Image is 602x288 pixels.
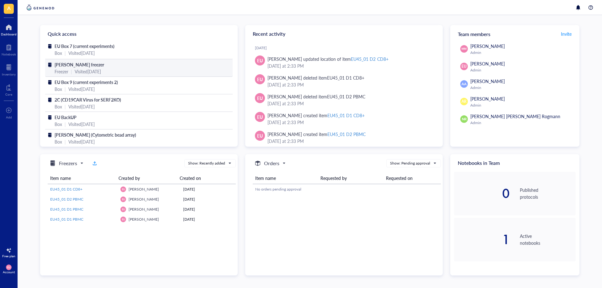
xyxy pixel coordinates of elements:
[50,207,83,212] span: EU45_01 D1 PBMC
[257,95,263,102] span: EU
[55,103,62,110] div: Box
[65,86,66,92] div: |
[65,138,66,145] div: |
[59,160,77,167] h5: Freezers
[327,131,366,137] div: EU45_01 D2 PBMC
[520,233,576,246] div: Active notebooks
[55,86,62,92] div: Box
[122,198,125,201] span: EU
[183,186,233,192] div: [DATE]
[318,172,383,184] th: Requested by
[255,186,438,192] div: No orders pending approval
[50,207,115,212] a: EU45_01 D1 PBMC
[267,74,364,81] div: [PERSON_NAME] deleted item
[1,22,17,36] a: Dashboard
[450,25,579,43] div: Team members
[454,233,510,246] div: 1
[68,121,95,128] div: Visited [DATE]
[250,109,438,128] a: EU[PERSON_NAME] created itemEU45_01 D1 CD8+[DATE] at 2:33 PM
[462,117,467,122] span: NR
[68,50,95,56] div: Visited [DATE]
[2,254,15,258] div: Free plan
[177,172,231,184] th: Created on
[50,186,82,192] span: EU45_01 D1 CD8+
[71,68,72,75] div: |
[129,217,159,222] span: [PERSON_NAME]
[462,64,467,69] span: EU
[390,160,430,166] div: Show: Pending approval
[470,113,560,119] span: [PERSON_NAME] [PERSON_NAME] Rogmann
[253,172,318,184] th: Item name
[3,270,15,274] div: Account
[129,186,159,192] span: [PERSON_NAME]
[267,131,366,138] div: [PERSON_NAME] created item
[55,68,68,75] div: Freezer
[5,92,12,96] div: Core
[267,119,433,126] div: [DATE] at 2:33 PM
[40,25,238,43] div: Quick access
[250,53,438,72] a: EU[PERSON_NAME] updated location of itemEU45_01 D2 CD8+[DATE] at 2:33 PM
[470,85,573,90] div: Admin
[68,138,95,145] div: Visited [DATE]
[50,196,83,202] span: EU45_01 D2 PBMC
[351,56,388,62] div: EU45_01 D2 CD8+
[267,93,365,100] div: [PERSON_NAME] deleted item
[55,50,62,56] div: Box
[65,121,66,128] div: |
[470,68,573,73] div: Admin
[264,160,279,167] h5: Orders
[55,61,104,68] span: [PERSON_NAME] freezer
[129,196,159,202] span: [PERSON_NAME]
[267,112,365,119] div: [PERSON_NAME] created item
[462,99,467,104] span: AR
[257,76,263,83] span: EU
[50,217,115,222] a: EU45_01 D1 PBMC
[470,120,573,125] div: Admin
[450,154,579,172] div: Notebooks in Team
[50,217,83,222] span: EU45_01 D1 PBMC
[267,81,433,88] div: [DATE] at 2:33 PM
[55,132,136,138] span: [PERSON_NAME] (Cytometric bead array)
[7,266,10,269] span: EU
[7,4,11,12] span: A
[2,62,16,76] a: Inventory
[470,103,573,108] div: Admin
[122,218,125,221] span: EU
[55,121,62,128] div: Box
[2,52,16,56] div: Notebook
[327,112,365,118] div: EU45_01 D1 CD8+
[116,172,177,184] th: Created by
[462,81,466,87] span: AA
[267,55,388,62] div: [PERSON_NAME] updated location of item
[188,160,225,166] div: Show: Recently added
[50,186,115,192] a: EU45_01 D1 CD8+
[257,57,263,64] span: EU
[122,188,125,191] span: EU
[25,4,56,11] img: genemod-logo
[183,196,233,202] div: [DATE]
[129,207,159,212] span: [PERSON_NAME]
[75,68,101,75] div: Visited [DATE]
[50,196,115,202] a: EU45_01 D2 PBMC
[470,96,505,102] span: [PERSON_NAME]
[6,115,12,119] div: Add
[5,82,12,96] a: Core
[55,79,118,85] span: EU Box 9 (current experiments 2)
[250,128,438,147] a: EU[PERSON_NAME] created itemEU45_01 D2 PBMC[DATE] at 2:33 PM
[68,86,95,92] div: Visited [DATE]
[561,29,572,39] button: Invite
[68,103,95,110] div: Visited [DATE]
[327,93,365,100] div: EU45_01 D2 PBMC
[65,50,66,56] div: |
[183,217,233,222] div: [DATE]
[327,75,364,81] div: EU45_01 D1 CD8+
[520,186,576,200] div: Published protocols
[255,45,438,50] div: [DATE]
[470,60,505,67] span: [PERSON_NAME]
[257,132,263,139] span: EU
[245,25,443,43] div: Recent activity
[55,43,114,49] span: EU Box 7 (current experiments)
[470,43,505,49] span: [PERSON_NAME]
[267,62,433,69] div: [DATE] at 2:33 PM
[2,72,16,76] div: Inventory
